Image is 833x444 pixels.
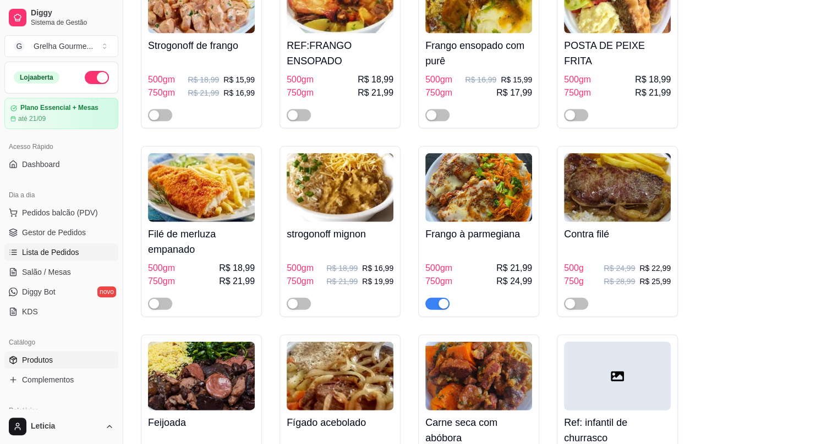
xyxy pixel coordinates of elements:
[639,263,671,274] p: R$ 22,99
[604,263,635,274] p: R$ 24,99
[148,153,255,222] img: product-image
[564,153,671,222] img: product-image
[14,71,59,84] div: Loja aberta
[20,104,98,112] article: Plano Essencial + Mesas
[223,74,255,85] p: R$ 15,99
[148,342,255,410] img: product-image
[4,35,118,57] button: Select a team
[639,276,671,287] p: R$ 25,99
[287,262,314,275] span: 500gm
[219,262,255,275] span: R$ 18,99
[22,267,71,277] span: Salão / Mesas
[564,73,591,86] span: 500gm
[4,243,118,261] a: Lista de Pedidos
[326,276,358,287] p: R$ 21,99
[4,334,118,351] div: Catálogo
[425,342,532,410] img: product-image
[425,262,452,275] span: 500gm
[635,73,671,86] span: R$ 18,99
[188,74,219,85] p: R$ 18,99
[358,73,393,86] span: R$ 18,99
[564,86,591,99] span: 750gm
[4,156,118,173] a: Dashboard
[188,87,219,98] p: R$ 21,99
[34,41,93,52] div: Grelha Gourme ...
[564,38,671,69] h4: POSTA DE PEIXE FRITA
[287,38,393,69] h4: REF:FRANGO ENSOPADO
[4,186,118,204] div: Dia a dia
[4,98,118,129] a: Plano Essencial + Mesasaté 21/09
[4,303,118,320] a: KDS
[148,226,255,257] h4: Filé de merluza empanado
[148,38,255,53] h4: Strogonoff de frango
[4,371,118,389] a: Complementos
[14,41,25,52] span: G
[501,74,532,85] p: R$ 15,99
[287,226,393,242] h4: strogonoff mignon
[326,263,358,274] p: R$ 18,99
[148,73,175,86] span: 500gm
[4,351,118,369] a: Produtos
[564,275,584,288] span: 750g
[148,275,175,288] span: 750gm
[22,374,74,385] span: Complementos
[564,262,584,275] span: 500g
[22,227,86,238] span: Gestor de Pedidos
[425,275,452,288] span: 750gm
[31,8,114,18] span: Diggy
[287,73,314,86] span: 500gm
[358,86,393,99] span: R$ 21,99
[9,406,39,415] span: Relatórios
[148,415,255,430] h4: Feijoada
[287,153,393,222] img: product-image
[425,153,532,222] img: product-image
[635,86,671,99] span: R$ 21,99
[425,73,452,86] span: 500gm
[362,276,393,287] p: R$ 19,99
[22,286,56,297] span: Diggy Bot
[564,226,671,242] h4: Contra filé
[287,86,314,99] span: 750gm
[4,138,118,156] div: Acesso Rápido
[496,86,532,99] span: R$ 17,99
[425,38,532,69] h4: Frango ensopado com purê
[22,247,79,258] span: Lista de Pedidos
[4,413,118,440] button: Leticia
[4,283,118,301] a: Diggy Botnovo
[287,415,393,430] h4: Fígado acebolado
[425,86,452,99] span: 750gm
[148,86,175,99] span: 750gm
[465,74,496,85] p: R$ 16,99
[287,342,393,410] img: product-image
[425,226,532,242] h4: Frango à parmegiana
[22,306,38,317] span: KDS
[22,207,98,218] span: Pedidos balcão (PDV)
[18,114,46,123] article: até 21/09
[223,87,255,98] p: R$ 16,99
[148,262,175,275] span: 500gm
[219,275,255,288] span: R$ 21,99
[85,71,109,84] button: Alterar Status
[287,275,314,288] span: 750gm
[31,18,114,27] span: Sistema de Gestão
[4,204,118,221] button: Pedidos balcão (PDV)
[4,224,118,241] a: Gestor de Pedidos
[496,275,532,288] span: R$ 24,99
[362,263,393,274] p: R$ 16,99
[31,421,101,431] span: Leticia
[4,4,118,31] a: DiggySistema de Gestão
[22,159,60,170] span: Dashboard
[22,354,53,365] span: Produtos
[4,263,118,281] a: Salão / Mesas
[604,276,635,287] p: R$ 28,99
[496,262,532,275] span: R$ 21,99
